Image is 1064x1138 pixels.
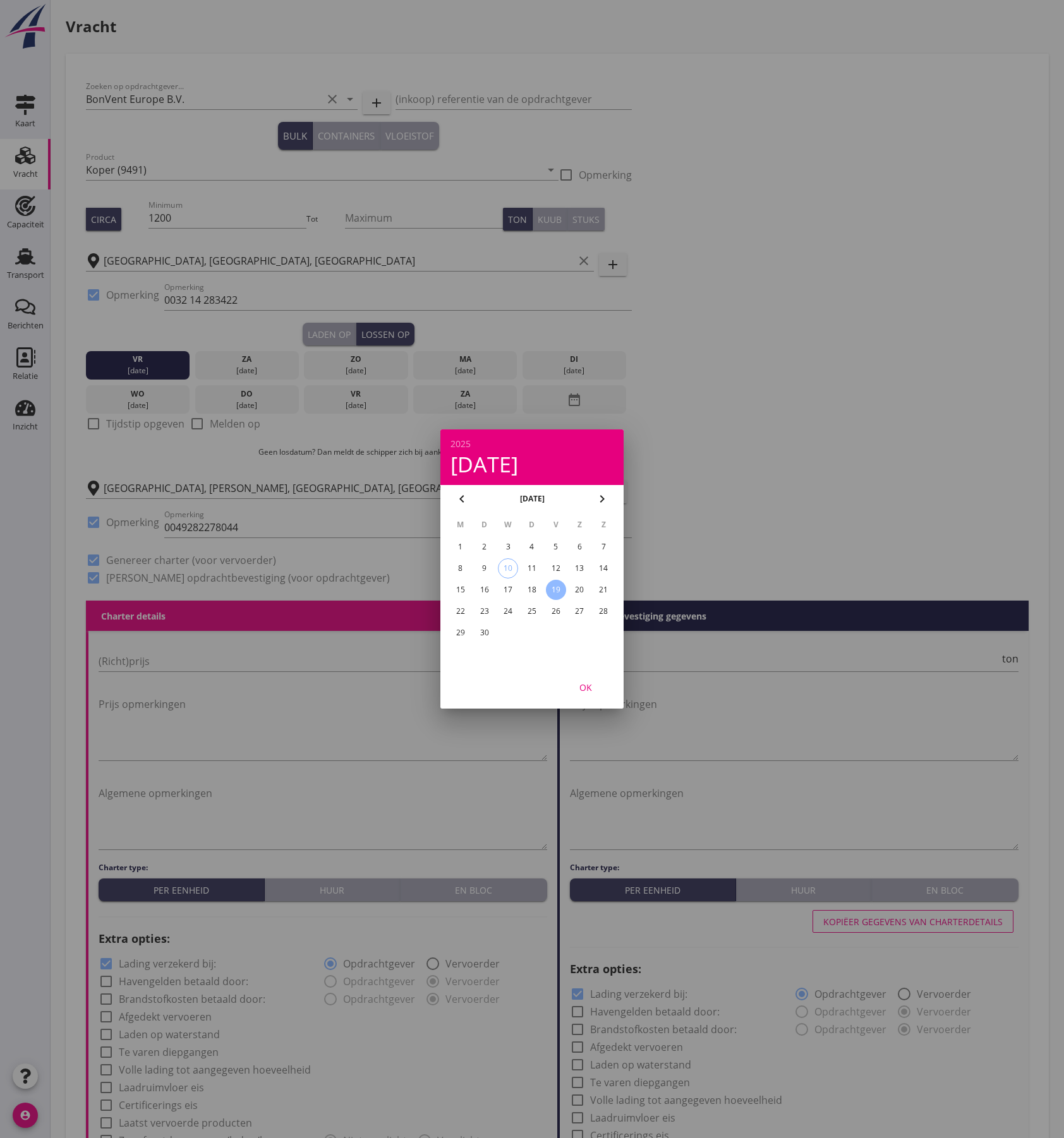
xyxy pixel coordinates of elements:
[569,514,591,536] th: Z
[522,580,542,600] button: 18
[546,580,566,600] button: 19
[498,580,518,600] button: 17
[473,514,496,536] th: D
[595,491,610,506] i: chevron_right
[475,580,495,600] button: 16
[569,558,589,578] button: 13
[593,601,614,621] button: 28
[475,601,495,621] button: 23
[450,580,471,600] button: 15
[546,558,566,578] button: 12
[569,601,589,621] button: 27
[546,601,566,621] button: 26
[497,514,519,536] th: W
[569,537,589,557] button: 6
[475,623,495,643] button: 30
[449,514,472,536] th: M
[450,537,471,557] button: 1
[522,601,542,621] button: 25
[475,537,495,557] button: 2
[450,558,471,578] button: 8
[568,681,603,694] div: OK
[521,514,543,536] th: D
[558,676,614,698] button: OK
[498,537,518,557] button: 3
[475,558,495,578] button: 9
[454,491,469,506] i: chevron_left
[593,558,614,578] button: 14
[450,453,614,475] div: [DATE]
[592,514,615,536] th: Z
[450,440,614,448] div: 2025
[593,580,614,600] button: 21
[450,601,471,621] button: 22
[499,559,517,578] div: 10
[522,558,542,578] button: 11
[498,601,518,621] button: 24
[516,489,548,508] button: [DATE]
[545,514,567,536] th: V
[450,623,471,643] button: 29
[522,537,542,557] button: 4
[569,580,589,600] button: 20
[593,537,614,557] button: 7
[546,537,566,557] button: 5
[498,558,518,578] button: 10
